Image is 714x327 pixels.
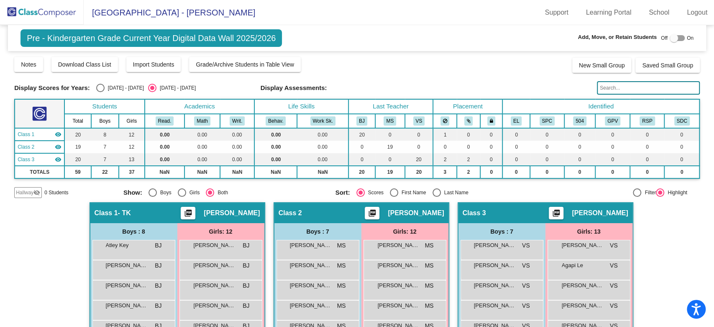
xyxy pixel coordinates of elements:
th: Total [64,114,91,128]
span: [PERSON_NAME] [194,281,235,290]
span: Display Assessments: [261,84,327,92]
td: 0 [480,166,503,178]
span: VS [522,261,530,270]
span: [PERSON_NAME] [290,281,332,290]
button: BJ [356,116,367,126]
td: 0 [502,128,530,141]
span: [PERSON_NAME] [194,301,235,310]
th: Keep with students [457,114,480,128]
td: 0 [595,166,630,178]
span: VS [522,241,530,250]
button: MS [384,116,396,126]
td: 0 [530,141,564,153]
mat-icon: picture_as_pdf [551,209,561,221]
td: NaN [297,166,348,178]
span: [PERSON_NAME] [194,241,235,250]
div: [DATE] - [DATE] [156,84,196,92]
td: 0.00 [297,141,348,153]
span: MS [425,261,434,270]
span: BJ [243,241,249,250]
span: [PERSON_NAME] [474,301,516,310]
button: VS [413,116,425,126]
span: Import Students [133,61,174,68]
td: 20 [405,166,433,178]
span: Agapi Le [562,261,604,270]
span: [PERSON_NAME] [378,301,420,310]
div: Boys [157,189,171,196]
span: [PERSON_NAME] [474,241,516,250]
td: 0.00 [145,141,184,153]
td: 0 [375,153,405,166]
div: Girls: 12 [177,223,264,240]
td: 0 [530,166,564,178]
button: New Small Group [572,58,632,73]
td: 0 [502,153,530,166]
span: BJ [243,261,249,270]
div: Boys : 8 [90,223,177,240]
td: 22 [91,166,119,178]
td: 0.00 [220,153,254,166]
span: [PERSON_NAME] [388,209,444,217]
button: Behav. [266,116,286,126]
td: 0 [375,128,405,141]
td: 20 [64,128,91,141]
td: 0.00 [145,153,184,166]
td: Victoria Sudderth - No Class Name [15,153,64,166]
span: [PERSON_NAME] [194,261,235,270]
span: BJ [243,301,249,310]
td: 0 [630,166,664,178]
div: Boys : 7 [458,223,545,240]
span: Class 2 [18,143,34,151]
td: 0 [630,141,664,153]
th: Victoria Sudderth [405,114,433,128]
td: 0 [502,166,530,178]
span: [PERSON_NAME] [290,261,332,270]
button: Import Students [126,57,181,72]
span: Atley Key [106,241,148,250]
td: 0 [595,128,630,141]
div: First Name [398,189,426,196]
button: Notes [14,57,43,72]
td: 19 [375,166,405,178]
a: Learning Portal [579,6,638,19]
td: 0 [502,141,530,153]
span: [PERSON_NAME] [106,301,148,310]
td: TOTALS [15,166,64,178]
th: Brittney Joachim [348,114,375,128]
td: 0 [433,141,457,153]
td: 12 [119,128,145,141]
th: Resource [630,114,664,128]
span: Class 3 [463,209,486,217]
td: 59 [64,166,91,178]
td: 0 [595,153,630,166]
span: [PERSON_NAME] [378,261,420,270]
td: 19 [375,141,405,153]
button: Print Students Details [365,207,379,219]
td: 0.00 [184,141,220,153]
td: 2 [457,166,480,178]
a: School [642,6,676,19]
span: Download Class List [58,61,111,68]
td: 0.00 [254,153,297,166]
mat-radio-group: Select an option [123,188,329,197]
span: MS [337,261,346,270]
span: [PERSON_NAME] [290,241,332,250]
span: [PERSON_NAME] [474,261,516,270]
span: VS [522,281,530,290]
td: 19 [64,141,91,153]
span: Sort: [335,189,350,196]
span: 0 Students [44,189,68,196]
div: Girls: 13 [545,223,632,240]
th: Students [64,99,145,114]
td: 2 [457,153,480,166]
td: 12 [119,141,145,153]
span: Class 3 [18,156,34,163]
td: 8 [91,128,119,141]
td: 0.00 [297,128,348,141]
span: Class 1 [18,131,34,138]
td: 0.00 [220,141,254,153]
button: Work Sk. [310,116,335,126]
th: Identified [502,99,699,114]
span: Notes [21,61,36,68]
th: Boys [91,114,119,128]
